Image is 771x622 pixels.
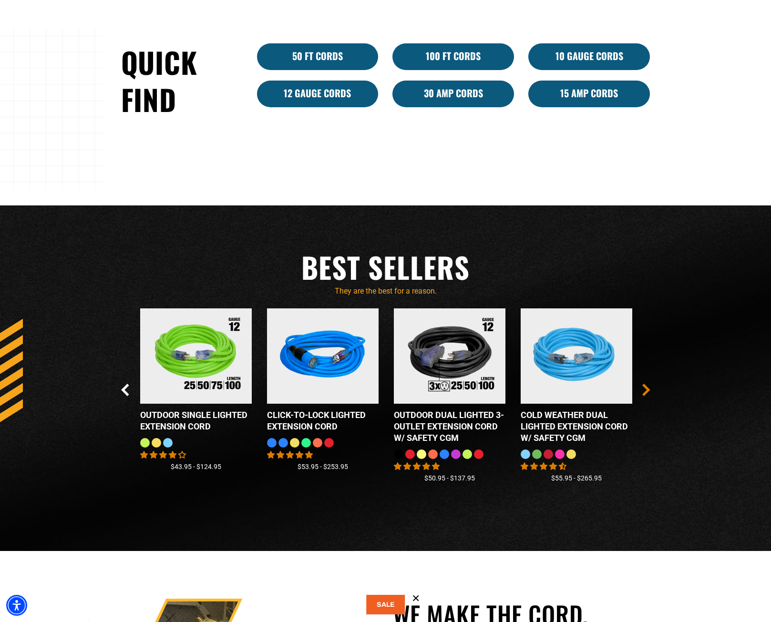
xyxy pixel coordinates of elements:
[121,248,650,286] h2: Best Sellers
[140,409,252,432] div: Outdoor Single Lighted Extension Cord
[267,409,379,432] div: Click-to-Lock Lighted Extension Cord
[394,308,505,449] a: Outdoor Dual Lighted 3-Outlet Extension Cord w/ Safety CGM Outdoor Dual Lighted 3-Outlet Extensio...
[269,307,376,404] img: blue
[140,450,186,459] span: 4.00 stars
[267,450,313,459] span: 4.87 stars
[140,308,252,438] a: Outdoor Single Lighted Extension Cord Outdoor Single Lighted Extension Cord
[521,473,632,483] div: $55.95 - $265.95
[267,308,379,438] a: blue Click-to-Lock Lighted Extension Cord
[528,81,650,107] a: 15 Amp Cords
[267,462,379,472] div: $53.95 - $253.95
[521,409,632,444] div: Cold Weather Dual Lighted Extension Cord w/ Safety CGM
[523,307,630,404] img: Light Blue
[392,81,514,107] a: 30 Amp Cords
[396,307,503,404] img: Outdoor Dual Lighted 3-Outlet Extension Cord w/ Safety CGM
[394,409,505,444] div: Outdoor Dual Lighted 3-Outlet Extension Cord w/ Safety CGM
[142,307,249,404] img: Outdoor Single Lighted Extension Cord
[121,43,243,118] h2: Quick Find
[642,384,650,396] button: Next Slide
[140,462,252,472] div: $43.95 - $124.95
[521,462,566,471] span: 4.62 stars
[528,43,650,70] a: 10 Gauge Cords
[394,462,440,471] span: 4.80 stars
[521,308,632,449] a: Light Blue Cold Weather Dual Lighted Extension Cord w/ Safety CGM
[121,286,650,297] p: They are the best for a reason.
[257,81,379,107] a: 12 Gauge Cords
[121,384,129,396] button: Previous Slide
[257,43,379,70] a: 50 ft cords
[392,43,514,70] a: 100 Ft Cords
[394,473,505,483] div: $50.95 - $137.95
[6,595,27,616] div: Accessibility Menu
